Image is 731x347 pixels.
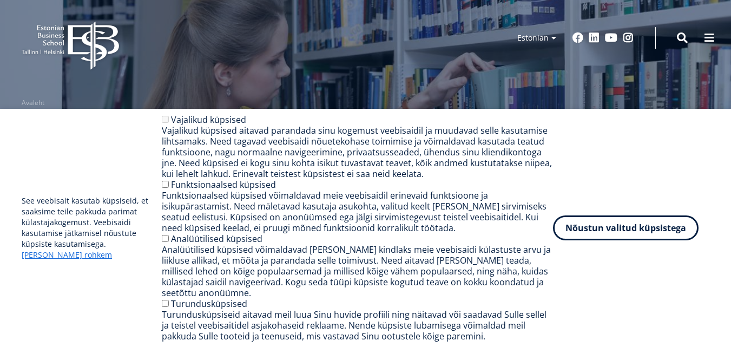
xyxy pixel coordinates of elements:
[22,250,112,260] a: [PERSON_NAME] rohkem
[572,32,583,43] a: Facebook
[22,195,162,260] p: See veebisait kasutab küpsiseid, et saaksime teile pakkuda parimat külastajakogemust. Veebisaidi ...
[171,179,276,191] label: Funktsionaalsed küpsised
[623,32,634,43] a: Instagram
[171,233,262,245] label: Analüütilised küpsised
[171,298,247,310] label: Turundusküpsised
[162,244,553,298] div: Analüütilised küpsised võimaldavad [PERSON_NAME] kindlaks meie veebisaidi külastuste arvu ja liik...
[22,108,222,152] span: Raamatukogu
[553,215,699,240] button: Nõustun valitud küpsistega
[162,125,553,179] div: Vajalikud küpsised aitavad parandada sinu kogemust veebisaidil ja muudavad selle kasutamise lihts...
[162,190,553,233] div: Funktsionaalsed küpsised võimaldavad meie veebisaidil erinevaid funktsioone ja isikupärastamist. ...
[171,114,246,126] label: Vajalikud küpsised
[162,309,553,342] div: Turundusküpsiseid aitavad meil luua Sinu huvide profiili ning näitavad või saadavad Sulle sellel ...
[605,32,617,43] a: Youtube
[22,97,44,108] a: Avaleht
[589,32,600,43] a: Linkedin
